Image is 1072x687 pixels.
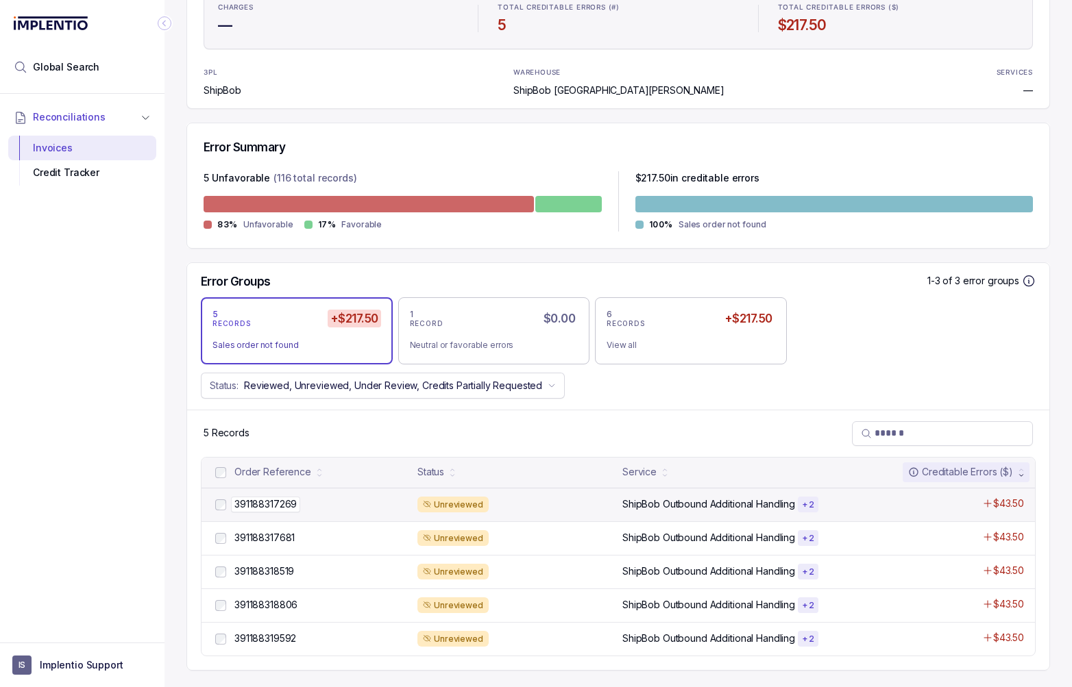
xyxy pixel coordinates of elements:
p: error groups [963,274,1019,288]
button: User initialsImplentio Support [12,655,152,675]
p: 391188318806 [234,598,297,612]
input: checkbox-checkbox [215,566,226,577]
div: Order Reference [234,465,311,479]
div: Unreviewed [417,564,489,580]
input: checkbox-checkbox [215,467,226,478]
div: Invoices [19,136,145,160]
p: $43.50 [993,530,1024,544]
h4: $217.50 [778,16,1019,35]
h5: +$217.50 [328,310,381,327]
div: Reconciliations [8,133,156,188]
h4: — [218,16,459,35]
p: ShipBob Outbound Additional Handling [622,632,795,645]
div: Sales order not found [212,338,370,352]
p: Implentio Support [40,658,123,672]
h5: +$217.50 [722,310,775,327]
p: SERVICES [997,68,1033,77]
div: Unreviewed [417,597,489,614]
p: 5 Records [204,426,249,440]
p: 391188318519 [234,564,294,578]
input: checkbox-checkbox [215,533,226,544]
p: ShipBob [GEOGRAPHIC_DATA][PERSON_NAME] [513,84,724,97]
h5: Error Groups [201,274,271,289]
p: $43.50 [993,631,1024,645]
input: checkbox-checkbox [215,600,226,611]
p: + 2 [802,533,814,544]
div: Creditable Errors ($) [908,465,1013,479]
button: Reconciliations [8,102,156,132]
input: checkbox-checkbox [215,634,226,645]
p: + 2 [802,566,814,577]
p: $ 217.50 in creditable errors [635,171,759,188]
p: RECORDS [607,320,645,328]
h5: $0.00 [541,310,578,327]
div: Unreviewed [417,530,489,547]
div: Neutral or favorable errors [410,338,568,352]
p: + 2 [802,634,814,645]
div: Credit Tracker [19,160,145,185]
span: Global Search [33,60,99,74]
h5: Error Summary [204,140,285,155]
p: $43.50 [993,564,1024,577]
p: 1-3 of 3 [927,274,963,288]
p: 391188317681 [234,531,295,545]
div: Unreviewed [417,631,489,647]
p: WAREHOUSE [513,68,561,77]
div: Remaining page entries [204,426,249,440]
p: 391188317269 [231,497,300,512]
p: Reviewed, Unreviewed, Under Review, Credits Partially Requested [244,379,542,392]
div: Unreviewed [417,497,489,513]
p: ShipBob Outbound Additional Handling [622,598,795,612]
button: Status:Reviewed, Unreviewed, Under Review, Credits Partially Requested [201,373,565,399]
p: + 2 [802,600,814,611]
p: ShipBob Outbound Additional Handling [622,531,795,545]
p: ShipBob Outbound Additional Handling [622,564,795,578]
p: 5 [212,309,219,320]
p: ShipBob [204,84,241,97]
div: Status [417,465,444,479]
p: 17% [318,219,337,230]
div: Collapse Icon [156,15,173,32]
p: 83% [217,219,238,230]
p: 391188319592 [234,632,296,645]
p: CHARGES [218,3,254,12]
p: TOTAL CREDITABLE ERRORS ($) [778,3,900,12]
p: Unfavorable [243,218,293,232]
p: 1 [410,309,414,320]
p: $43.50 [993,497,1024,510]
div: Service [622,465,657,479]
p: 5 Unfavorable [204,171,270,188]
p: Sales order not found [679,218,766,232]
p: — [1023,84,1033,97]
p: TOTAL CREDITABLE ERRORS (#) [498,3,620,12]
p: (116 total records) [273,171,356,188]
p: ShipBob Outbound Additional Handling [622,497,795,511]
span: User initials [12,655,32,675]
p: + 2 [802,499,814,510]
div: View all [607,338,764,352]
p: 6 [607,309,613,320]
p: RECORDS [212,320,251,328]
p: RECORD [410,320,443,328]
p: 3PL [204,68,239,77]
p: 100% [649,219,673,230]
h4: 5 [498,16,738,35]
p: $43.50 [993,597,1024,611]
p: Favorable [341,218,382,232]
span: Reconciliations [33,110,106,124]
input: checkbox-checkbox [215,499,226,510]
p: Status: [210,379,239,392]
